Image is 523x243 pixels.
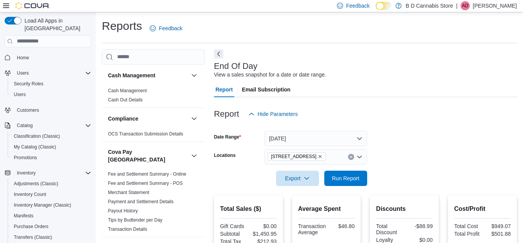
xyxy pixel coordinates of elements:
[11,79,46,88] a: Security Roles
[102,170,205,237] div: Cova Pay [GEOGRAPHIC_DATA]
[245,106,301,122] button: Hide Parameters
[190,151,199,160] button: Cova Pay [GEOGRAPHIC_DATA]
[102,129,205,142] div: Compliance
[8,210,94,221] button: Manifests
[108,199,173,204] a: Payment and Settlement Details
[108,148,188,163] button: Cova Pay [GEOGRAPHIC_DATA]
[11,211,91,220] span: Manifests
[406,223,433,229] div: -$88.99
[108,217,162,223] span: Tips by Budtender per Day
[2,120,94,131] button: Catalog
[8,232,94,243] button: Transfers (Classic)
[14,168,91,178] span: Inventory
[214,62,258,71] h3: End Of Day
[108,208,138,214] a: Payout History
[14,53,32,62] a: Home
[108,88,147,94] span: Cash Management
[11,233,91,242] span: Transfers (Classic)
[108,88,147,93] a: Cash Management
[14,121,36,130] button: Catalog
[11,132,91,141] span: Classification (Classic)
[14,144,56,150] span: My Catalog (Classic)
[14,155,37,161] span: Promotions
[461,1,470,10] div: Aman Dhillon
[473,1,517,10] p: [PERSON_NAME]
[102,86,205,108] div: Cash Management
[11,90,29,99] a: Users
[108,226,147,232] span: Transaction Details
[242,82,291,97] span: Email Subscription
[108,115,138,122] h3: Compliance
[405,1,453,10] p: B D Cannabis Store
[190,71,199,80] button: Cash Management
[14,181,58,187] span: Adjustments (Classic)
[108,171,186,177] span: Fee and Settlement Summary - Online
[11,79,91,88] span: Security Roles
[11,179,61,188] a: Adjustments (Classic)
[14,121,91,130] span: Catalog
[332,175,360,182] span: Run Report
[102,18,142,34] h1: Reports
[220,231,247,237] div: Subtotal
[108,190,149,195] a: Merchant Statement
[14,81,43,87] span: Security Roles
[11,211,36,220] a: Manifests
[454,231,481,237] div: Total Profit
[11,153,40,162] a: Promotions
[324,171,367,186] button: Run Report
[214,152,236,158] label: Locations
[15,2,50,10] img: Cova
[2,168,94,178] button: Inventory
[17,70,29,76] span: Users
[14,53,91,62] span: Home
[329,223,355,229] div: $46.80
[108,227,147,232] a: Transaction Details
[484,223,511,229] div: $949.07
[220,204,277,214] h2: Total Sales ($)
[454,204,511,214] h2: Cost/Profit
[281,171,314,186] span: Export
[14,68,32,78] button: Users
[11,153,91,162] span: Promotions
[14,168,39,178] button: Inventory
[214,134,241,140] label: Date Range
[11,190,49,199] a: Inventory Count
[318,154,322,159] button: Remove 213 City Centre Mall from selection in this group
[276,171,319,186] button: Export
[8,189,94,200] button: Inventory Count
[376,204,433,214] h2: Discounts
[108,199,173,205] span: Payment and Settlement Details
[258,110,298,118] span: Hide Parameters
[108,180,183,186] span: Fee and Settlement Summary - POS
[14,202,71,208] span: Inventory Manager (Classic)
[250,231,277,237] div: $1,450.95
[17,55,29,61] span: Home
[108,131,183,137] span: OCS Transaction Submission Details
[411,237,433,243] div: $0.00
[108,72,188,79] button: Cash Management
[456,1,458,10] p: |
[14,133,60,139] span: Classification (Classic)
[108,115,188,122] button: Compliance
[220,223,247,229] div: Gift Cards
[356,154,363,160] button: Open list of options
[376,2,392,10] input: Dark Mode
[17,107,39,113] span: Customers
[8,152,94,163] button: Promotions
[214,109,239,119] h3: Report
[265,131,367,146] button: [DATE]
[11,190,91,199] span: Inventory Count
[14,105,91,115] span: Customers
[14,91,26,98] span: Users
[159,24,182,32] span: Feedback
[14,213,33,219] span: Manifests
[214,71,326,79] div: View a sales snapshot for a date or date range.
[8,78,94,89] button: Security Roles
[14,223,49,230] span: Purchase Orders
[11,179,91,188] span: Adjustments (Classic)
[14,106,42,115] a: Customers
[8,89,94,100] button: Users
[14,234,52,240] span: Transfers (Classic)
